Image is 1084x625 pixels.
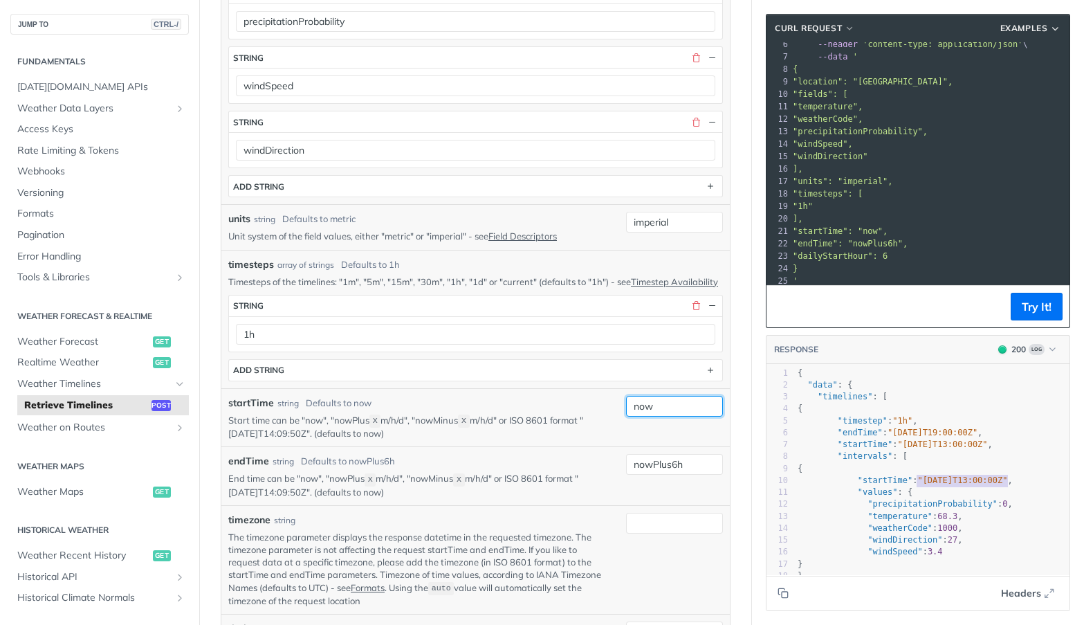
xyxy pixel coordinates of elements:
div: ADD string [233,181,284,192]
span: Rate Limiting & Tokens [17,144,185,158]
span: : , [798,499,1013,509]
span: Access Keys [17,123,185,136]
div: 200 [1011,343,1026,356]
label: timezone [228,513,270,527]
span: Retrieve Timelines [24,399,148,413]
div: 11 [766,487,788,498]
div: 9 [766,75,790,88]
span: : , [798,428,982,437]
div: 13 [766,511,788,523]
a: Historical Climate NormalsShow subpages for Historical Climate Normals [10,588,189,608]
span: X [373,417,378,426]
span: { [798,404,802,413]
div: string [274,514,295,527]
h2: Weather Maps [10,460,189,473]
span: Weather Data Layers [17,102,171,116]
button: Copy to clipboard [773,583,793,604]
button: Delete [690,116,702,128]
div: 6 [766,427,788,439]
span: { [793,64,798,74]
span: : { [798,487,912,497]
div: Defaults to nowPlus6h [301,455,395,469]
div: 9 [766,463,788,475]
a: Retrieve Timelinespost [17,395,189,416]
span: : , [798,475,1013,485]
div: 24 [766,262,790,275]
span: : , [798,523,963,533]
span: "location": "[GEOGRAPHIC_DATA]", [793,77,953,87]
span: \ [793,39,1028,49]
span: : , [798,535,963,545]
span: } [798,559,802,569]
span: ' [793,276,798,286]
div: 16 [766,546,788,558]
div: 3 [766,391,788,403]
span: "data" [807,380,837,390]
span: Headers [1001,586,1041,601]
button: Hide [706,300,718,312]
div: string [254,213,275,226]
span: Log [1029,344,1045,355]
span: 200 [998,345,1007,354]
div: 21 [766,225,790,237]
span: auto [432,584,451,594]
div: array of strings [277,259,334,271]
button: cURL Request [770,21,860,35]
span: "endTime": "nowPlus6h", [793,239,908,248]
span: ], [793,214,802,224]
a: Weather Recent Historyget [10,545,189,566]
span: 27 [948,535,957,545]
span: "1h" [892,416,912,426]
span: "windSpeed" [867,547,922,556]
div: 10 [766,88,790,100]
span: Pagination [17,228,185,242]
span: : [ [798,392,888,401]
span: "fields": [ [793,89,847,99]
span: ], [793,164,802,174]
button: string [229,111,722,132]
a: Access Keys [10,119,189,140]
a: Weather Forecastget [10,332,189,352]
span: "timestep" [838,416,888,426]
div: string [273,455,294,468]
span: post [151,400,171,411]
span: : , [798,511,963,521]
a: Weather Mapsget [10,482,189,502]
span: --data [818,52,847,62]
span: Weather Forecast [17,335,149,349]
a: Weather Data LayersShow subpages for Weather Data Layers [10,98,189,119]
div: string [233,117,264,127]
a: Weather TimelinesHide subpages for Weather Timelines [10,374,189,395]
button: Try It! [1011,293,1063,320]
div: 11 [766,100,790,113]
span: } [793,264,798,273]
span: : [ [798,451,908,461]
span: "[DATE]T13:00:00Z" [898,440,988,449]
button: Headers [993,583,1063,604]
div: 7 [766,51,790,63]
button: Show subpages for Weather on Routes [174,422,185,433]
button: RESPONSE [773,343,819,356]
a: Historical APIShow subpages for Historical API [10,567,189,588]
a: Error Handling [10,246,189,267]
span: [DATE][DOMAIN_NAME] APIs [17,80,185,94]
span: "precipitationProbability" [867,499,998,509]
button: Delete [690,300,702,312]
div: string [233,53,264,63]
a: Webhooks [10,161,189,182]
span: : , [798,440,993,449]
div: 1 [766,368,788,379]
span: Error Handling [17,250,185,264]
span: : { [798,380,853,390]
a: Formats [351,582,385,593]
div: 23 [766,250,790,262]
span: "[DATE]T13:00:00Z" [917,475,1007,485]
div: 14 [766,138,790,150]
span: Examples [1000,22,1048,35]
button: Show subpages for Weather Data Layers [174,103,185,114]
div: 19 [766,200,790,212]
span: X [457,475,461,484]
span: { [798,464,802,473]
a: Formats [10,203,189,224]
span: Weather Timelines [17,377,171,391]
